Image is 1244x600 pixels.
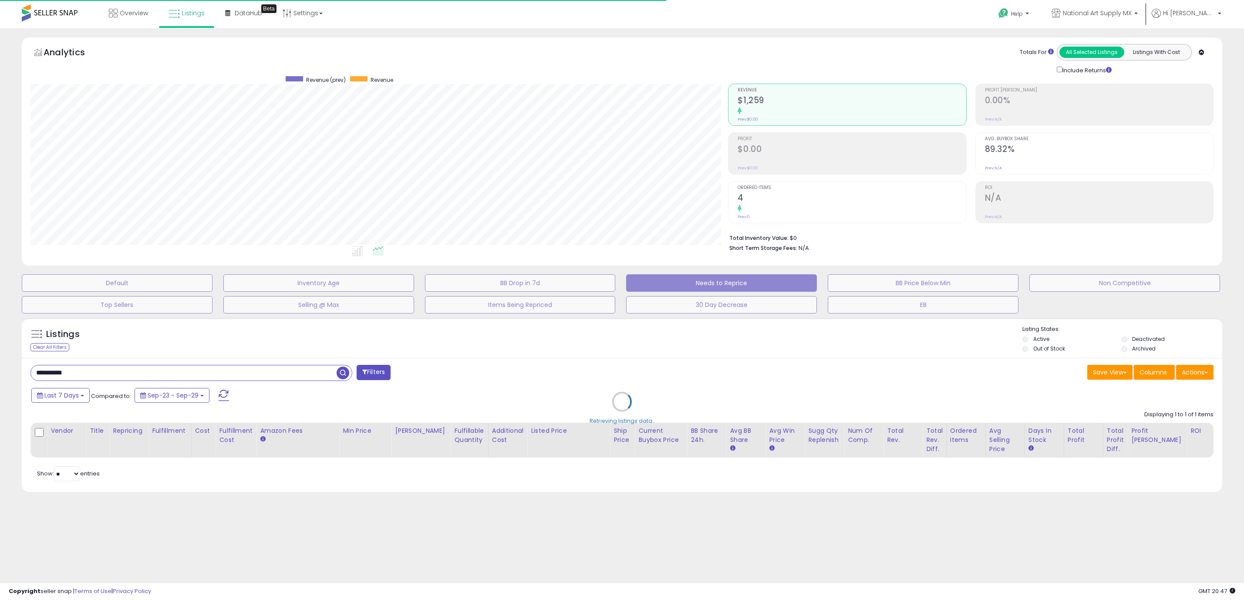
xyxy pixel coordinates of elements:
[729,244,797,252] b: Short Term Storage Fees:
[1011,10,1023,17] span: Help
[1029,274,1220,292] button: Non Competitive
[1152,9,1221,28] a: Hi [PERSON_NAME]
[985,214,1002,219] small: Prev: N/A
[729,234,789,242] b: Total Inventory Value:
[626,296,817,313] button: 30 Day Decrease
[590,417,655,425] div: Retrieving listings data..
[985,144,1213,156] h2: 89.32%
[425,274,616,292] button: BB Drop in 7d
[738,144,966,156] h2: $0.00
[1063,9,1132,17] span: National Art Supply MX
[626,274,817,292] button: Needs to Reprice
[738,137,966,142] span: Profit
[1050,65,1122,75] div: Include Returns
[1020,48,1054,57] div: Totals For
[738,88,966,93] span: Revenue
[985,185,1213,190] span: ROI
[223,296,414,313] button: Selling @ Max
[828,274,1018,292] button: BB Price Below Min
[799,244,809,252] span: N/A
[261,4,276,13] div: Tooltip anchor
[738,165,758,171] small: Prev: $0.00
[223,274,414,292] button: Inventory Age
[1163,9,1215,17] span: Hi [PERSON_NAME]
[1059,47,1124,58] button: All Selected Listings
[22,274,212,292] button: Default
[985,193,1213,205] h2: N/A
[985,165,1002,171] small: Prev: N/A
[991,1,1038,28] a: Help
[1124,47,1189,58] button: Listings With Cost
[22,296,212,313] button: Top Sellers
[738,214,750,219] small: Prev: 0
[985,88,1213,93] span: Profit [PERSON_NAME]
[235,9,262,17] span: DataHub
[371,76,393,84] span: Revenue
[425,296,616,313] button: Items Being Repriced
[828,296,1018,313] button: EB
[985,95,1213,107] h2: 0.00%
[985,117,1002,122] small: Prev: N/A
[182,9,205,17] span: Listings
[738,193,966,205] h2: 4
[120,9,148,17] span: Overview
[738,95,966,107] h2: $1,259
[998,8,1009,19] i: Get Help
[306,76,346,84] span: Revenue (prev)
[738,117,758,122] small: Prev: $0.00
[738,185,966,190] span: Ordered Items
[44,46,102,61] h5: Analytics
[729,232,1207,243] li: $0
[985,137,1213,142] span: Avg. Buybox Share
